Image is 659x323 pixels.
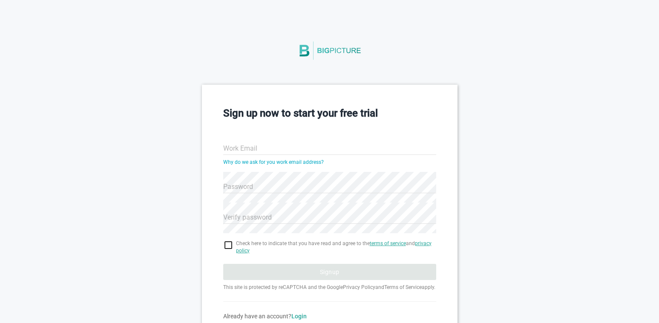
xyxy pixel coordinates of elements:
img: BigPicture [298,33,362,69]
p: This site is protected by reCAPTCHA and the Google and apply. [223,283,436,291]
a: Privacy Policy [343,284,375,290]
a: Login [291,313,307,320]
a: terms of service [370,240,406,246]
div: Already have an account? [223,312,436,320]
a: Why do we ask for you work email address? [223,159,324,165]
span: Check here to indicate that you have read and agree to the and [236,240,436,254]
button: Signup [223,264,436,280]
a: Terms of Service [384,284,422,290]
a: privacy policy [236,240,432,254]
h3: Sign up now to start your free trial [223,106,436,120]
